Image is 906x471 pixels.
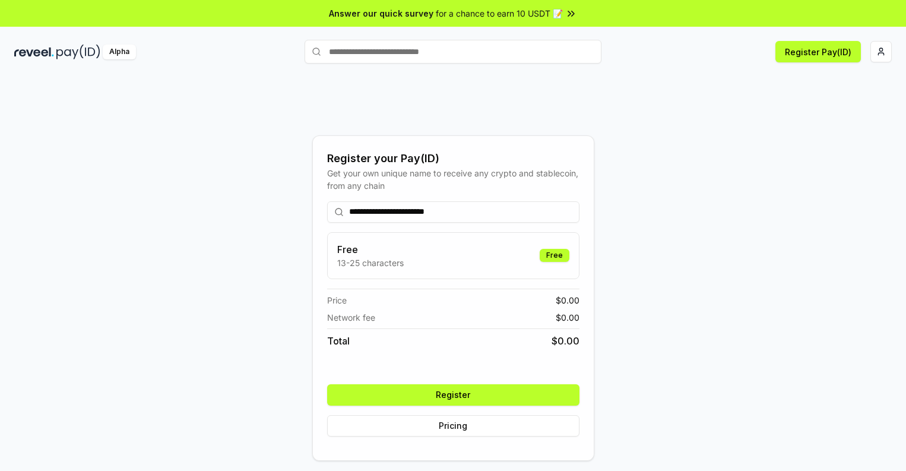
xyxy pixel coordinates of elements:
[552,334,579,348] span: $ 0.00
[556,294,579,306] span: $ 0.00
[327,384,579,406] button: Register
[329,7,433,20] span: Answer our quick survey
[337,257,404,269] p: 13-25 characters
[775,41,861,62] button: Register Pay(ID)
[56,45,100,59] img: pay_id
[14,45,54,59] img: reveel_dark
[327,334,350,348] span: Total
[327,415,579,437] button: Pricing
[103,45,136,59] div: Alpha
[327,150,579,167] div: Register your Pay(ID)
[540,249,569,262] div: Free
[327,311,375,324] span: Network fee
[337,242,404,257] h3: Free
[556,311,579,324] span: $ 0.00
[436,7,563,20] span: for a chance to earn 10 USDT 📝
[327,294,347,306] span: Price
[327,167,579,192] div: Get your own unique name to receive any crypto and stablecoin, from any chain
